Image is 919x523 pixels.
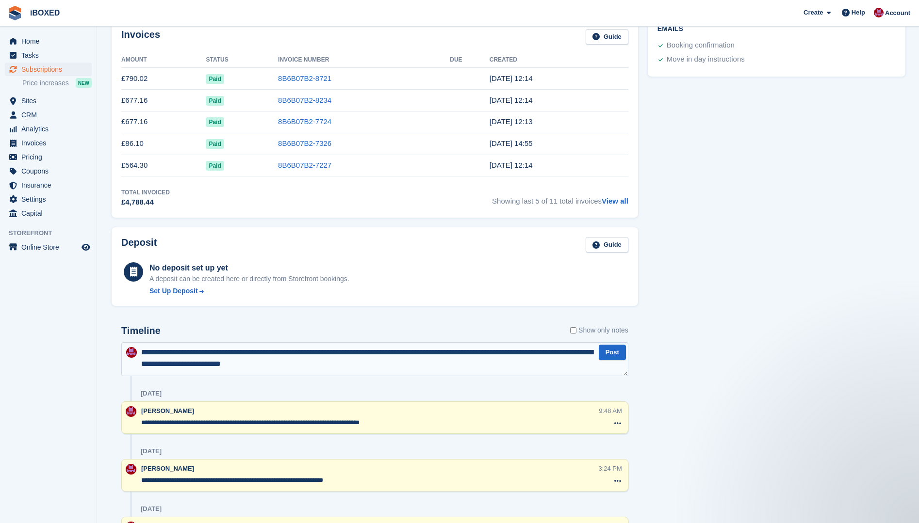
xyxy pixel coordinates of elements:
input: Show only notes [570,325,576,335]
span: Analytics [21,122,80,136]
th: Due [450,52,490,68]
a: View all [602,197,628,205]
a: 8B6B07B2-8234 [278,96,331,104]
th: Status [206,52,278,68]
span: Paid [206,74,224,84]
span: CRM [21,108,80,122]
a: Guide [586,237,628,253]
span: Tasks [21,48,80,62]
img: stora-icon-8386f47178a22dfd0bd8f6a31ec36ba5ce8667c1dd55bd0f319d3a0aa187defe.svg [8,6,22,20]
time: 2025-06-18 11:14:41 UTC [490,161,533,169]
span: Account [885,8,910,18]
img: Amanda Forder [874,8,884,17]
a: menu [5,164,92,178]
img: Amanda Forder [126,347,137,358]
a: menu [5,178,92,192]
a: Guide [586,29,628,45]
span: Online Store [21,240,80,254]
time: 2025-09-18 11:14:41 UTC [490,74,533,82]
div: NEW [76,78,92,88]
th: Created [490,52,628,68]
span: Pricing [21,150,80,164]
span: Paid [206,117,224,127]
div: [DATE] [141,447,162,455]
div: No deposit set up yet [149,262,349,274]
a: Price increases NEW [22,78,92,88]
a: menu [5,94,92,108]
span: Settings [21,192,80,206]
button: Post [599,345,626,361]
div: [DATE] [141,505,162,513]
div: Booking confirmation [667,40,735,51]
time: 2025-07-18 11:13:53 UTC [490,117,533,126]
a: menu [5,63,92,76]
span: Coupons [21,164,80,178]
time: 2025-08-18 11:14:46 UTC [490,96,533,104]
span: Paid [206,161,224,171]
h2: Emails [657,25,896,33]
th: Amount [121,52,206,68]
a: Preview store [80,241,92,253]
div: 9:48 AM [599,406,622,415]
span: Create [804,8,823,17]
p: A deposit can be created here or directly from Storefront bookings. [149,274,349,284]
td: £790.02 [121,68,206,90]
a: menu [5,136,92,150]
span: Capital [21,206,80,220]
div: Move in day instructions [667,54,745,65]
a: menu [5,48,92,62]
span: Paid [206,96,224,106]
span: Sites [21,94,80,108]
div: Total Invoiced [121,188,170,197]
span: Invoices [21,136,80,150]
a: menu [5,108,92,122]
a: menu [5,150,92,164]
a: menu [5,34,92,48]
h2: Deposit [121,237,157,253]
span: Paid [206,139,224,149]
a: menu [5,192,92,206]
a: 8B6B07B2-8721 [278,74,331,82]
div: [DATE] [141,390,162,397]
h2: Invoices [121,29,160,45]
td: £677.16 [121,90,206,111]
td: £677.16 [121,111,206,133]
td: £564.30 [121,155,206,176]
img: Amanda Forder [126,464,136,475]
td: £86.10 [121,133,206,155]
a: Set Up Deposit [149,286,349,296]
a: menu [5,240,92,254]
img: Amanda Forder [126,406,136,417]
a: 8B6B07B2-7724 [278,117,331,126]
span: [PERSON_NAME] [141,407,194,414]
a: 8B6B07B2-7326 [278,139,331,147]
span: [PERSON_NAME] [141,465,194,472]
span: Insurance [21,178,80,192]
div: £4,788.44 [121,197,170,208]
label: Show only notes [570,325,628,335]
span: Showing last 5 of 11 total invoices [492,188,628,208]
a: 8B6B07B2-7227 [278,161,331,169]
a: iBOXED [26,5,64,21]
span: Subscriptions [21,63,80,76]
h2: Timeline [121,325,161,336]
time: 2025-06-25 13:55:52 UTC [490,139,533,147]
span: Price increases [22,79,69,88]
span: Storefront [9,228,97,238]
div: 3:24 PM [598,464,622,473]
a: menu [5,206,92,220]
div: Set Up Deposit [149,286,198,296]
th: Invoice Number [278,52,450,68]
a: menu [5,122,92,136]
span: Home [21,34,80,48]
span: Help [852,8,865,17]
